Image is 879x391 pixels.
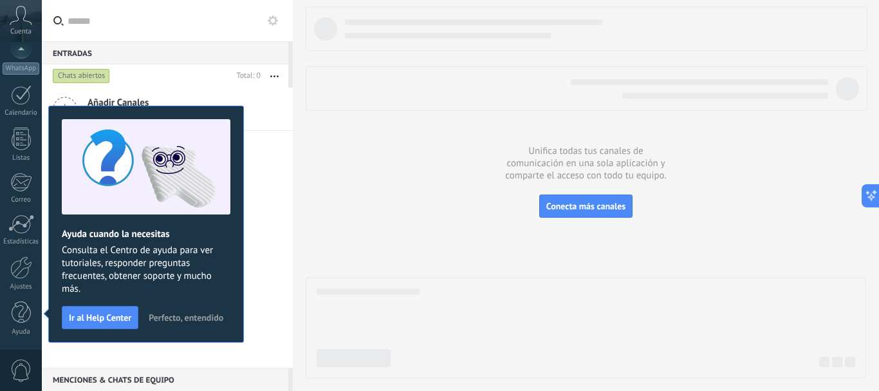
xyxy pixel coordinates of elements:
[149,313,223,322] span: Perfecto, entendido
[69,313,131,322] span: Ir al Help Center
[42,368,288,391] div: Menciones & Chats de equipo
[62,228,230,240] h2: Ayuda cuando la necesitas
[3,109,40,117] div: Calendario
[62,306,138,329] button: Ir al Help Center
[88,97,243,109] span: Añadir Canales
[3,62,39,75] div: WhatsApp
[232,70,261,82] div: Total: 0
[53,68,110,84] div: Chats abiertos
[62,244,230,296] span: Consulta el Centro de ayuda para ver tutoriales, responder preguntas frecuentes, obtener soporte ...
[3,283,40,291] div: Ajustes
[546,200,625,212] span: Conecta más canales
[3,196,40,204] div: Correo
[143,308,229,327] button: Perfecto, entendido
[42,41,288,64] div: Entradas
[10,28,32,36] span: Cuenta
[3,154,40,162] div: Listas
[3,328,40,336] div: Ayuda
[539,195,633,218] button: Conecta más canales
[3,238,40,246] div: Estadísticas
